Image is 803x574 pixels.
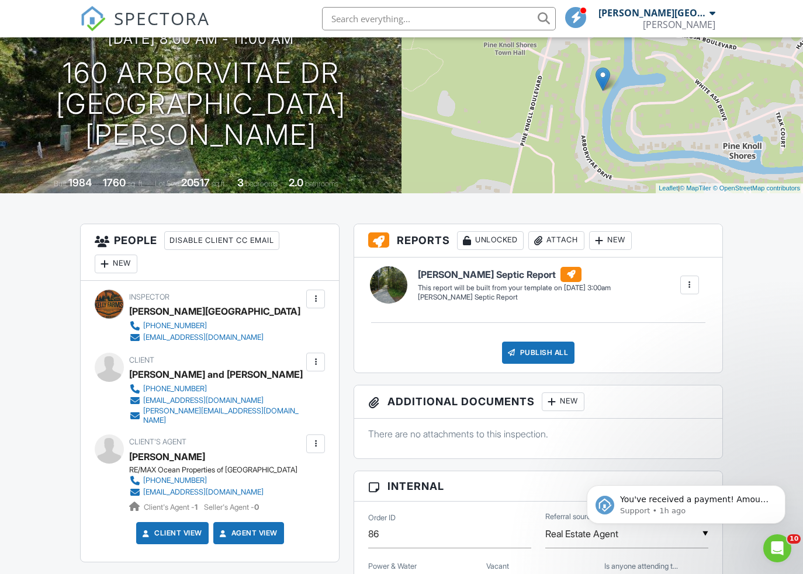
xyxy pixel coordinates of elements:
[103,176,126,189] div: 1760
[418,267,611,282] h6: [PERSON_NAME] Septic Report
[129,302,300,320] div: [PERSON_NAME][GEOGRAPHIC_DATA]
[418,293,611,302] div: [PERSON_NAME] Septic Report
[680,185,711,192] a: © MapTiler
[604,561,678,572] label: Is anyone attending the Inspection?
[486,561,509,572] label: Vacant
[140,527,202,539] a: Client View
[129,486,288,498] a: [EMAIL_ADDRESS][DOMAIN_NAME]
[643,19,715,30] div: Robert Kelly
[502,342,575,364] div: Publish All
[144,503,199,512] span: Client's Agent -
[589,231,632,250] div: New
[254,503,259,512] strong: 0
[418,283,611,293] div: This report will be built from your template on [DATE] 3:00am
[195,503,198,512] strong: 1
[129,356,154,364] span: Client
[80,16,210,40] a: SPECTORA
[54,179,67,188] span: Built
[68,176,92,189] div: 1984
[763,534,791,562] iframe: Intercom live chat
[322,7,556,30] input: Search everything...
[164,231,279,250] div: Disable Client CC Email
[127,179,144,188] span: sq. ft.
[129,383,303,395] a: [PHONE_NUMBER]
[129,395,303,406] a: [EMAIL_ADDRESS][DOMAIN_NAME]
[457,231,524,250] div: Unlocked
[129,293,169,301] span: Inspector
[542,392,584,411] div: New
[129,448,205,465] a: [PERSON_NAME]
[217,527,278,539] a: Agent View
[659,185,678,192] a: Leaflet
[204,503,259,512] span: Seller's Agent -
[354,385,722,419] h3: Additional Documents
[354,471,722,502] h3: Internal
[656,183,803,193] div: |
[181,176,210,189] div: 20517
[129,437,186,446] span: Client's Agent
[569,461,803,542] iframe: Intercom notifications message
[143,321,207,331] div: [PHONE_NUMBER]
[143,384,207,394] div: [PHONE_NUMBER]
[129,475,288,486] a: [PHONE_NUMBER]
[114,6,210,30] span: SPECTORA
[81,224,339,281] h3: People
[129,320,291,332] a: [PHONE_NUMBER]
[80,6,106,32] img: The Best Home Inspection Software - Spectora
[528,231,584,250] div: Attach
[129,366,303,383] div: [PERSON_NAME] and [PERSON_NAME]
[237,176,244,189] div: 3
[95,255,137,273] div: New
[598,7,707,19] div: [PERSON_NAME][GEOGRAPHIC_DATA]
[354,224,722,258] h3: Reports
[305,179,338,188] span: bathrooms
[545,512,595,522] label: Referral source
[368,513,396,523] label: Order ID
[143,396,264,405] div: [EMAIL_ADDRESS][DOMAIN_NAME]
[713,185,800,192] a: © OpenStreetMap contributors
[368,561,417,572] label: Power & Water
[155,179,179,188] span: Lot Size
[289,176,303,189] div: 2.0
[245,179,278,188] span: bedrooms
[787,534,801,544] span: 10
[143,476,207,485] div: [PHONE_NUMBER]
[129,332,291,343] a: [EMAIL_ADDRESS][DOMAIN_NAME]
[108,31,294,47] h3: [DATE] 8:00 am - 11:00 am
[212,179,226,188] span: sq.ft.
[143,488,264,497] div: [EMAIL_ADDRESS][DOMAIN_NAME]
[143,333,264,342] div: [EMAIL_ADDRESS][DOMAIN_NAME]
[129,406,303,425] a: [PERSON_NAME][EMAIL_ADDRESS][DOMAIN_NAME]
[143,406,303,425] div: [PERSON_NAME][EMAIL_ADDRESS][DOMAIN_NAME]
[19,58,383,150] h1: 160 Arborvitae Dr [GEOGRAPHIC_DATA][PERSON_NAME]
[368,427,708,440] p: There are no attachments to this inspection.
[129,465,297,475] div: RE/MAX Ocean Properties of [GEOGRAPHIC_DATA]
